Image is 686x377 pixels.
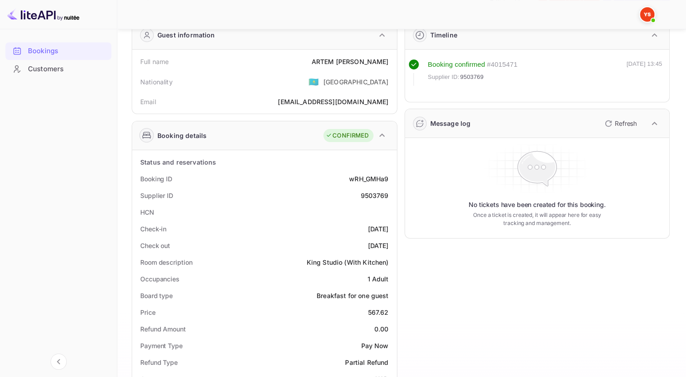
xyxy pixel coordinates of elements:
[140,291,173,300] div: Board type
[615,119,637,128] p: Refresh
[326,131,368,140] div: CONFIRMED
[640,7,654,22] img: Yandex Support
[140,97,156,106] div: Email
[307,257,389,267] div: King Studio (With Kitchen)
[368,241,389,250] div: [DATE]
[466,211,608,227] p: Once a ticket is created, it will appear here for easy tracking and management.
[430,30,457,40] div: Timeline
[428,73,460,82] span: Supplier ID:
[626,60,662,86] div: [DATE] 13:45
[308,74,319,90] span: United States
[28,64,107,74] div: Customers
[367,274,388,284] div: 1 Adult
[360,191,388,200] div: 9503769
[140,57,169,66] div: Full name
[140,157,216,167] div: Status and reservations
[428,60,485,70] div: Booking confirmed
[140,224,166,234] div: Check-in
[140,341,183,350] div: Payment Type
[5,60,111,78] div: Customers
[361,341,388,350] div: Pay Now
[5,42,111,59] a: Bookings
[599,116,640,131] button: Refresh
[140,174,172,184] div: Booking ID
[140,207,154,217] div: HCN
[140,241,170,250] div: Check out
[345,358,388,367] div: Partial Refund
[140,308,156,317] div: Price
[349,174,388,184] div: wRH_GMHa9
[157,131,207,140] div: Booking details
[469,200,606,209] p: No tickets have been created for this booking.
[140,191,173,200] div: Supplier ID
[157,30,215,40] div: Guest information
[5,60,111,77] a: Customers
[140,358,178,367] div: Refund Type
[487,60,517,70] div: # 4015471
[460,73,483,82] span: 9503769
[140,324,186,334] div: Refund Amount
[5,42,111,60] div: Bookings
[430,119,471,128] div: Message log
[28,46,107,56] div: Bookings
[278,97,388,106] div: [EMAIL_ADDRESS][DOMAIN_NAME]
[140,77,173,87] div: Nationality
[51,354,67,370] button: Collapse navigation
[7,7,79,22] img: LiteAPI logo
[312,57,389,66] div: ARTEM [PERSON_NAME]
[368,224,389,234] div: [DATE]
[140,257,192,267] div: Room description
[374,324,389,334] div: 0.00
[140,274,180,284] div: Occupancies
[317,291,388,300] div: Breakfast for one guest
[368,308,389,317] div: 567.62
[323,77,389,87] div: [GEOGRAPHIC_DATA]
